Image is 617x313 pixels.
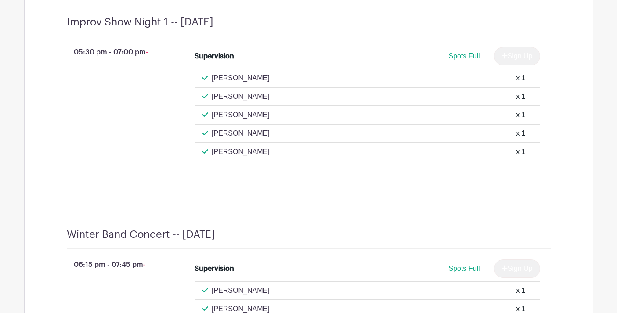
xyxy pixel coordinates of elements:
div: x 1 [516,110,525,120]
div: x 1 [516,73,525,83]
p: [PERSON_NAME] [212,91,270,102]
span: - [146,48,148,56]
p: 06:15 pm - 07:45 pm [53,256,181,273]
div: Supervision [195,51,234,61]
div: x 1 [516,147,525,157]
span: Spots Full [448,265,480,272]
div: Supervision [195,263,234,274]
p: [PERSON_NAME] [212,128,270,139]
div: x 1 [516,128,525,139]
div: x 1 [516,91,525,102]
p: [PERSON_NAME] [212,110,270,120]
p: 05:30 pm - 07:00 pm [53,43,181,61]
h4: Improv Show Night 1 -- [DATE] [67,16,213,29]
div: x 1 [516,285,525,296]
h4: Winter Band Concert -- [DATE] [67,228,215,241]
span: Spots Full [448,52,480,60]
p: [PERSON_NAME] [212,147,270,157]
span: - [143,261,145,268]
p: [PERSON_NAME] [212,285,270,296]
p: [PERSON_NAME] [212,73,270,83]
